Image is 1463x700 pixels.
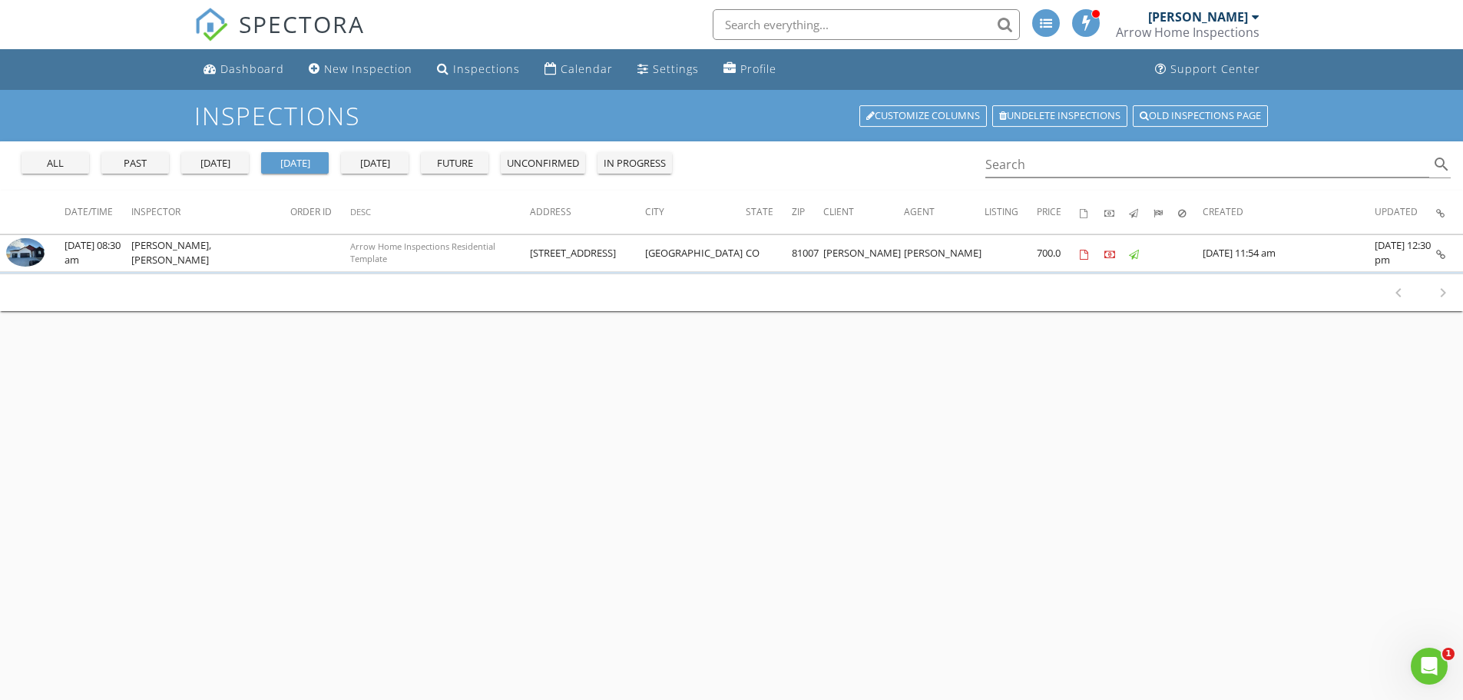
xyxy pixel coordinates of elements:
th: Zip: Not sorted. [792,191,823,234]
div: Calendar [561,61,613,76]
div: Settings [653,61,699,76]
div: Profile [740,61,776,76]
td: [DATE] 08:30 am [65,234,131,271]
td: [STREET_ADDRESS] [530,234,645,271]
span: Desc [350,206,371,217]
td: CO [746,234,792,271]
div: Dashboard [220,61,284,76]
a: Support Center [1149,55,1266,84]
th: Agreements signed: Not sorted. [1080,191,1104,234]
th: Submitted: Not sorted. [1154,191,1178,234]
span: State [746,205,773,218]
th: State: Not sorted. [746,191,792,234]
i: search [1432,155,1451,174]
div: in progress [604,156,666,171]
th: Paid: Not sorted. [1104,191,1129,234]
button: past [101,152,169,174]
a: Inspections [431,55,526,84]
a: Old inspections page [1133,105,1268,127]
a: SPECTORA [194,21,365,53]
th: Created: Not sorted. [1203,191,1375,234]
button: unconfirmed [501,152,585,174]
div: unconfirmed [507,156,579,171]
span: Created [1203,205,1243,218]
a: Dashboard [197,55,290,84]
th: Address: Not sorted. [530,191,645,234]
div: Support Center [1170,61,1260,76]
button: [DATE] [261,152,329,174]
div: all [28,156,83,171]
span: Date/Time [65,205,113,218]
div: Inspections [453,61,520,76]
button: in progress [597,152,672,174]
img: The Best Home Inspection Software - Spectora [194,8,228,41]
span: Arrow Home Inspections Residential Template [350,241,495,265]
td: [PERSON_NAME] [904,234,985,271]
span: 1 [1442,648,1455,660]
a: Calendar [538,55,619,84]
th: Inspection Details: Not sorted. [1436,191,1463,234]
div: future [427,156,482,171]
th: Agent: Not sorted. [904,191,985,234]
div: [DATE] [347,156,402,171]
a: Undelete inspections [992,105,1127,127]
div: past [108,156,163,171]
h1: Inspections [194,102,1269,129]
button: [DATE] [181,152,249,174]
a: New Inspection [303,55,419,84]
div: [PERSON_NAME] [1148,9,1248,25]
iframe: Intercom live chat [1411,648,1448,685]
button: future [421,152,488,174]
img: 9359302%2Fcover_photos%2FP2hIIF94fZdCle2DseDt%2Fsmall.jpg [6,238,45,267]
th: Client: Not sorted. [823,191,904,234]
span: Inspector [131,205,180,218]
span: Client [823,205,854,218]
span: Listing [985,205,1018,218]
button: [DATE] [341,152,409,174]
span: City [645,205,664,218]
span: Updated [1375,205,1418,218]
th: Price: Not sorted. [1037,191,1080,234]
div: [DATE] [267,156,323,171]
th: Updated: Not sorted. [1375,191,1436,234]
th: Published: Not sorted. [1129,191,1154,234]
th: Date/Time: Not sorted. [65,191,131,234]
div: [DATE] [187,156,243,171]
th: Canceled: Not sorted. [1178,191,1203,234]
td: 81007 [792,234,823,271]
th: Listing: Not sorted. [985,191,1037,234]
td: [PERSON_NAME], [PERSON_NAME] [131,234,290,271]
th: Order ID: Not sorted. [290,191,350,234]
span: Order ID [290,205,332,218]
span: Address [530,205,571,218]
button: all [22,152,89,174]
a: Settings [631,55,705,84]
span: Zip [792,205,805,218]
a: Profile [717,55,783,84]
div: New Inspection [324,61,412,76]
span: Price [1037,205,1061,218]
th: Desc: Not sorted. [350,191,530,234]
span: Agent [904,205,935,218]
td: [DATE] 12:30 pm [1375,234,1436,271]
span: SPECTORA [239,8,365,40]
th: Inspector: Not sorted. [131,191,290,234]
div: Arrow Home Inspections [1116,25,1259,40]
input: Search [985,152,1430,177]
input: Search everything... [713,9,1020,40]
a: Customize Columns [859,105,987,127]
th: City: Not sorted. [645,191,746,234]
td: 700.0 [1037,234,1080,271]
td: [DATE] 11:54 am [1203,234,1375,271]
td: [PERSON_NAME] [823,234,904,271]
td: [GEOGRAPHIC_DATA] [645,234,746,271]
